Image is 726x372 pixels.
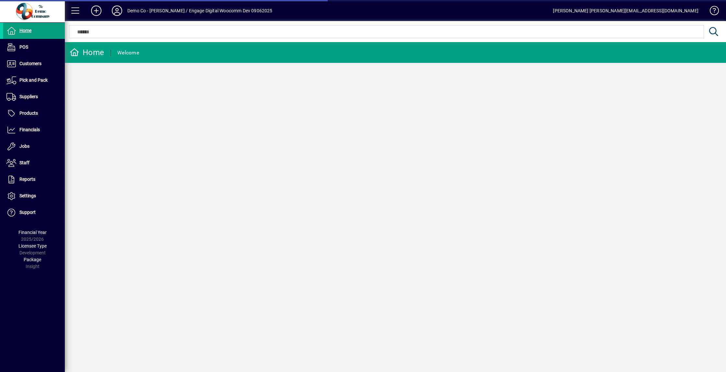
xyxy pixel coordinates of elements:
a: Products [3,105,65,122]
span: Financials [19,127,40,132]
button: Add [86,5,107,17]
span: Staff [19,160,29,165]
a: Support [3,204,65,221]
div: Home [70,47,104,58]
a: Pick and Pack [3,72,65,88]
a: POS [3,39,65,55]
a: Settings [3,188,65,204]
span: Settings [19,193,36,198]
div: Demo Co - [PERSON_NAME] / Engage Digital Woocomm Dev 09062025 [127,6,273,16]
div: [PERSON_NAME] [PERSON_NAME][EMAIL_ADDRESS][DOMAIN_NAME] [553,6,698,16]
a: Jobs [3,138,65,155]
a: Financials [3,122,65,138]
span: Financial Year [18,230,47,235]
span: Licensee Type [18,243,47,249]
a: Reports [3,171,65,188]
span: Home [19,28,31,33]
div: Welcome [117,48,139,58]
a: Customers [3,56,65,72]
span: Suppliers [19,94,38,99]
span: Jobs [19,144,29,149]
a: Staff [3,155,65,171]
span: Reports [19,177,35,182]
a: Knowledge Base [705,1,718,22]
span: Products [19,110,38,116]
span: Support [19,210,36,215]
span: Pick and Pack [19,77,48,83]
span: Package [24,257,41,262]
span: POS [19,44,28,50]
span: Customers [19,61,41,66]
button: Profile [107,5,127,17]
a: Suppliers [3,89,65,105]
